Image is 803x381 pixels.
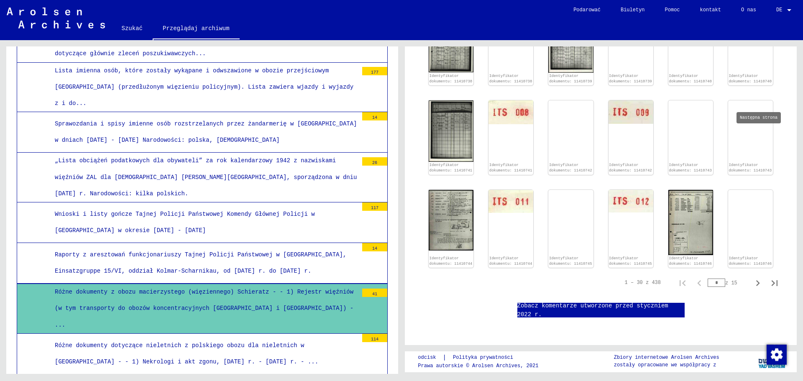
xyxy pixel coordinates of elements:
[489,163,532,173] a: Identyfikator dokumentu: 11410741
[372,115,377,120] font: 14
[371,337,378,342] font: 114
[453,355,513,361] font: Polityka prywatności
[446,353,523,362] a: Polityka prywatności
[725,280,737,286] font: z 15
[549,163,592,173] a: Identyfikator dokumentu: 11410742
[7,8,105,28] img: Arolsen_neg.svg
[153,18,240,40] a: Przeglądaj archiwum
[609,190,653,213] img: 002.jpg
[489,256,532,266] a: Identyfikator dokumentu: 11410744
[372,161,377,165] font: 26
[609,163,652,173] a: Identyfikator dokumentu: 11410742
[372,292,377,297] font: 41
[122,25,143,32] font: Szukać
[614,355,719,361] font: Zbiory internetowe Arolsen Archives
[55,211,315,234] font: Wnioski i listy gończe Tajnej Policji Państwowej Komendy Głównej Policji w [GEOGRAPHIC_DATA] w ok...
[443,354,446,361] font: |
[757,351,788,372] img: yv_logo.png
[729,256,772,266] a: Identyfikator dokumentu: 11410746
[489,74,532,84] a: Identyfikator dokumentu: 11410738
[488,190,533,213] img: 002.jpg
[729,163,772,173] a: Identyfikator dokumentu: 11410743
[418,355,436,361] font: odcisk
[669,256,712,266] a: Identyfikator dokumentu: 11410746
[609,74,652,84] a: Identyfikator dokumentu: 11410739
[766,274,783,291] button: Ostatnia strona
[668,190,713,256] img: 001.jpg
[549,256,592,266] a: Identyfikator dokumentu: 11410745
[669,74,712,84] a: Identyfikator dokumentu: 11410740
[609,256,652,266] a: Identyfikator dokumentu: 11410745
[488,100,533,124] img: 002.jpg
[517,302,685,319] a: Zobacz komentarze utworzone przed styczniem 2022 r.
[767,345,787,365] img: Zmiana zgody
[55,67,353,107] font: Lista imienna osób, które zostały wykąpane i odwszawione w obozie przejściowym [GEOGRAPHIC_DATA] ...
[371,206,378,210] font: 117
[163,25,230,32] font: Przeglądaj archiwum
[429,100,473,162] img: 001.jpg
[669,163,712,173] a: Identyfikator dokumentu: 11410743
[609,100,653,124] img: 002.jpg
[625,280,661,286] font: 1 – 30 z 438
[430,74,473,84] a: Identyfikator dokumentu: 11410738
[55,289,353,328] font: Różne dokumenty z obozu macierzystego (więziennego) Schieratz - - 1) Rejestr więźniów (w tym tran...
[371,70,378,75] font: 177
[55,157,357,197] font: „Lista obciążeń podatkowych dla obywateli” za rok kalendarzowy 1942 z nazwiskami więźniów ZAL dla...
[55,120,357,143] font: Sprawozdania i spisy imienne osób rozstrzelanych przez żandarmerię w [GEOGRAPHIC_DATA] w dniach [...
[776,7,782,13] font: DE
[665,7,680,13] font: Pomoc
[112,18,153,38] a: Szukać
[729,74,772,84] a: Identyfikator dokumentu: 11410740
[573,7,601,13] font: Podarować
[749,274,766,291] button: Następna strona
[549,74,592,84] a: Identyfikator dokumentu: 11410739
[429,190,473,251] img: 001.jpg
[418,353,442,362] a: odcisk
[700,7,721,13] font: kontakt
[372,246,377,251] font: 14
[430,163,473,173] a: Identyfikator dokumentu: 11410741
[614,362,716,368] font: zostały opracowane we współpracy z
[674,274,691,291] button: Pierwsza strona
[430,256,473,266] a: Identyfikator dokumentu: 11410744
[517,302,668,318] font: Zobacz komentarze utworzone przed styczniem 2022 r.
[55,251,346,274] font: Raporty z aresztowań funkcjonariuszy Tajnej Policji Państwowej w [GEOGRAPHIC_DATA], Einsatzgruppe...
[741,7,756,13] font: O nas
[621,7,645,13] font: Biuletyn
[691,274,708,291] button: Poprzednia strona
[418,363,538,369] font: Prawa autorskie © Arolsen Archives, 2021
[55,342,318,365] font: Różne dokumenty dotyczące nieletnich z polskiego obozu dla nieletnich w [GEOGRAPHIC_DATA] - - 1) ...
